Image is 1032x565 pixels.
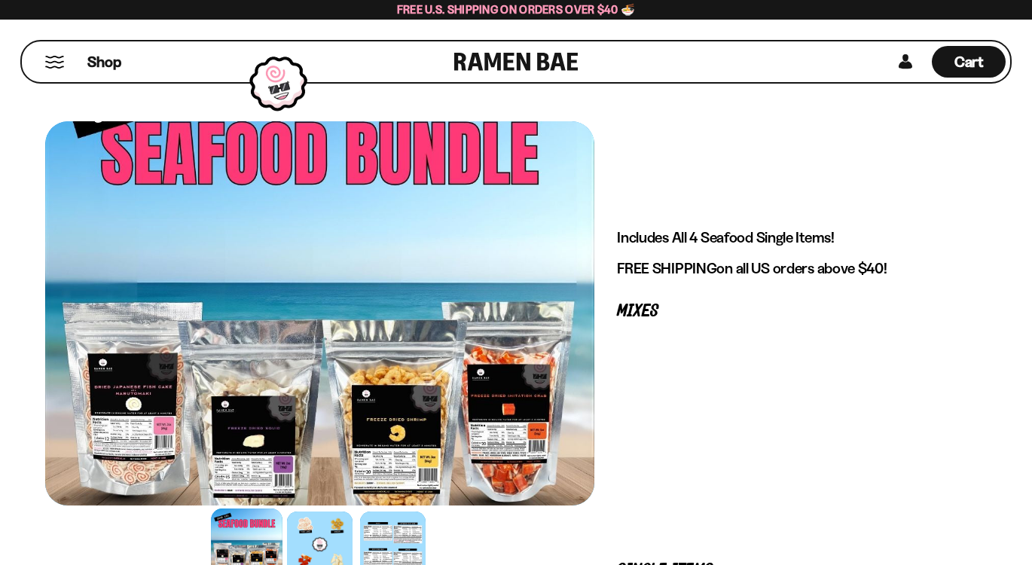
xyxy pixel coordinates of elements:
button: Mobile Menu Trigger [44,56,65,69]
a: Shop [87,46,121,78]
strong: FREE SHIPPING [617,259,716,277]
p: Mixes [617,304,964,319]
span: Cart [954,53,984,71]
div: Cart [932,41,1006,82]
p: on all US orders above $40! [617,259,964,278]
span: Free U.S. Shipping on Orders over $40 🍜 [397,2,636,17]
span: Shop [87,52,121,72]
